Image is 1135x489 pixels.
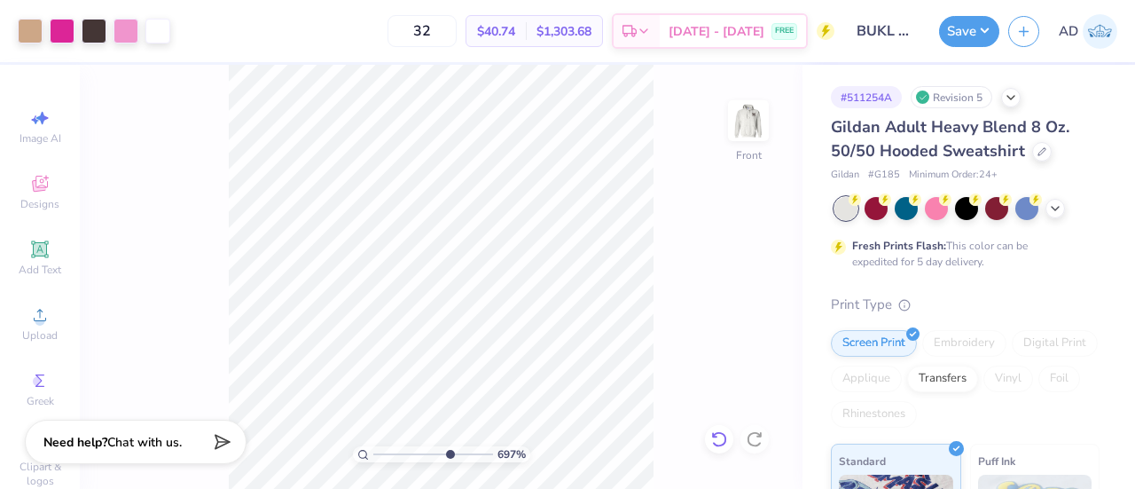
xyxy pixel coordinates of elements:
span: AD [1059,21,1078,42]
button: Save [939,16,999,47]
img: Ava Dee [1083,14,1117,49]
span: # G185 [868,168,900,183]
div: # 511254A [831,86,902,108]
span: Add Text [19,263,61,277]
div: Front [736,147,762,163]
span: Clipart & logos [9,460,71,488]
div: Digital Print [1012,330,1098,357]
div: Embroidery [922,330,1006,357]
span: Designs [20,197,59,211]
div: Rhinestones [831,401,917,428]
span: [DATE] - [DATE] [669,22,764,41]
span: 697 % [497,446,526,462]
span: $1,303.68 [536,22,591,41]
span: Gildan [831,168,859,183]
div: This color can be expedited for 5 day delivery. [852,238,1070,270]
strong: Need help? [43,434,107,451]
span: Standard [839,452,886,470]
span: Gildan Adult Heavy Blend 8 Oz. 50/50 Hooded Sweatshirt [831,116,1069,162]
div: Applique [831,366,902,392]
div: Revision 5 [911,86,992,108]
span: Upload [22,328,58,343]
img: Front [731,103,766,138]
div: Foil [1038,366,1080,392]
span: Greek [27,394,54,408]
span: Chat with us. [107,434,182,451]
div: Print Type [831,295,1100,315]
div: Vinyl [983,366,1033,392]
input: – – [387,15,457,47]
div: Transfers [907,366,978,392]
span: Minimum Order: 24 + [909,168,998,183]
a: AD [1059,14,1117,49]
div: Screen Print [831,330,917,357]
span: Image AI [20,131,61,146]
span: Puff Ink [978,452,1015,470]
span: $40.74 [477,22,515,41]
strong: Fresh Prints Flash: [852,239,946,253]
input: Untitled Design [843,13,930,49]
span: FREE [775,25,794,37]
